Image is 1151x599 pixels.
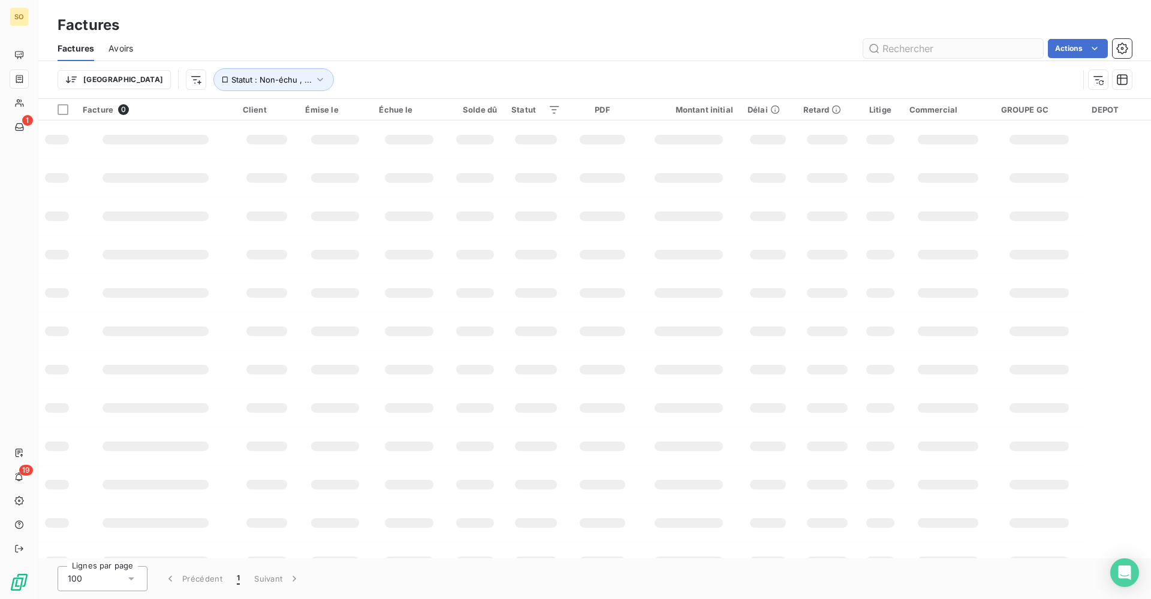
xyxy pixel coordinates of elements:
span: 19 [19,465,33,476]
div: Client [243,105,291,114]
span: Avoirs [109,43,133,55]
button: Actions [1048,39,1108,58]
div: DEPOT [1092,105,1144,114]
div: Délai [748,105,789,114]
div: Commercial [909,105,987,114]
img: Logo LeanPay [10,573,29,592]
span: Factures [58,43,94,55]
div: Solde dû [453,105,497,114]
span: Statut : Non-échu , ... [231,75,312,84]
span: 0 [118,104,129,115]
button: [GEOGRAPHIC_DATA] [58,70,171,89]
div: Litige [866,105,895,114]
span: 1 [237,573,240,585]
div: Statut [511,105,561,114]
div: Émise le [305,105,364,114]
button: Suivant [247,566,308,591]
div: GROUPE GC [1001,105,1078,114]
div: Échue le [379,105,439,114]
span: 1 [22,115,33,126]
div: Open Intercom Messenger [1110,558,1139,587]
div: PDF [575,105,630,114]
button: Précédent [157,566,230,591]
h3: Factures [58,14,119,36]
button: Statut : Non-échu , ... [213,68,334,91]
input: Rechercher [863,39,1043,58]
span: 100 [68,573,82,585]
div: Montant initial [644,105,733,114]
span: Facture [83,105,113,114]
button: 1 [230,566,247,591]
div: SO [10,7,29,26]
div: Retard [803,105,852,114]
